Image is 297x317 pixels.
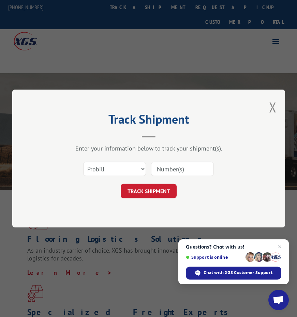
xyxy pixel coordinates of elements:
span: Chat with XGS Customer Support [204,270,272,276]
span: Questions? Chat with us! [186,244,281,250]
button: TRACK SHIPMENT [121,184,177,198]
input: Number(s) [151,162,214,176]
div: Enter your information below to track your shipment(s). [46,144,251,152]
button: Close modal [269,98,277,116]
span: Support is online [186,255,243,260]
span: Close chat [276,243,284,251]
div: Chat with XGS Customer Support [186,267,281,280]
h2: Track Shipment [46,114,251,127]
div: Open chat [268,290,289,310]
